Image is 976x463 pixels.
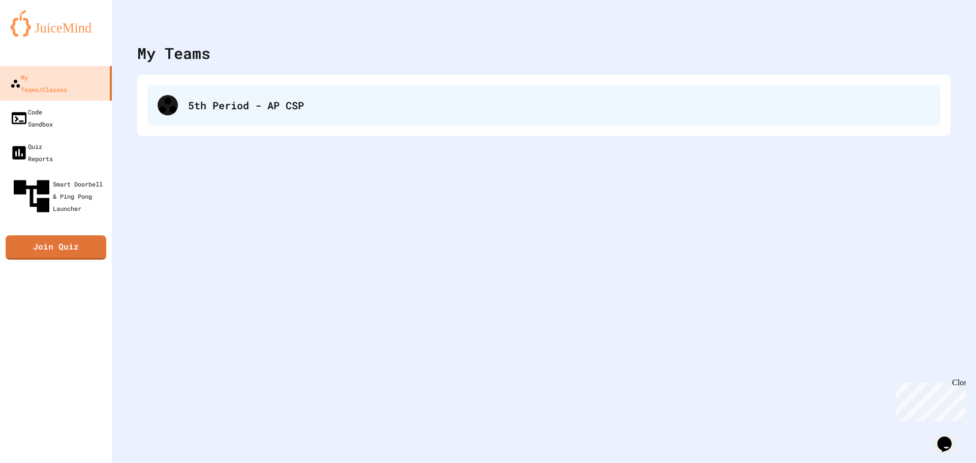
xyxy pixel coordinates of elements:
[10,140,53,165] div: Quiz Reports
[6,235,106,260] a: Join Quiz
[933,422,966,453] iframe: chat widget
[10,106,53,130] div: Code Sandbox
[4,4,70,65] div: Chat with us now!Close
[10,10,102,37] img: logo-orange.svg
[892,378,966,421] iframe: chat widget
[10,71,67,96] div: My Teams/Classes
[137,42,210,65] div: My Teams
[188,98,930,113] div: 5th Period - AP CSP
[10,175,108,218] div: Smart Doorbell & Ping Pong Launcher
[147,85,940,126] div: 5th Period - AP CSP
